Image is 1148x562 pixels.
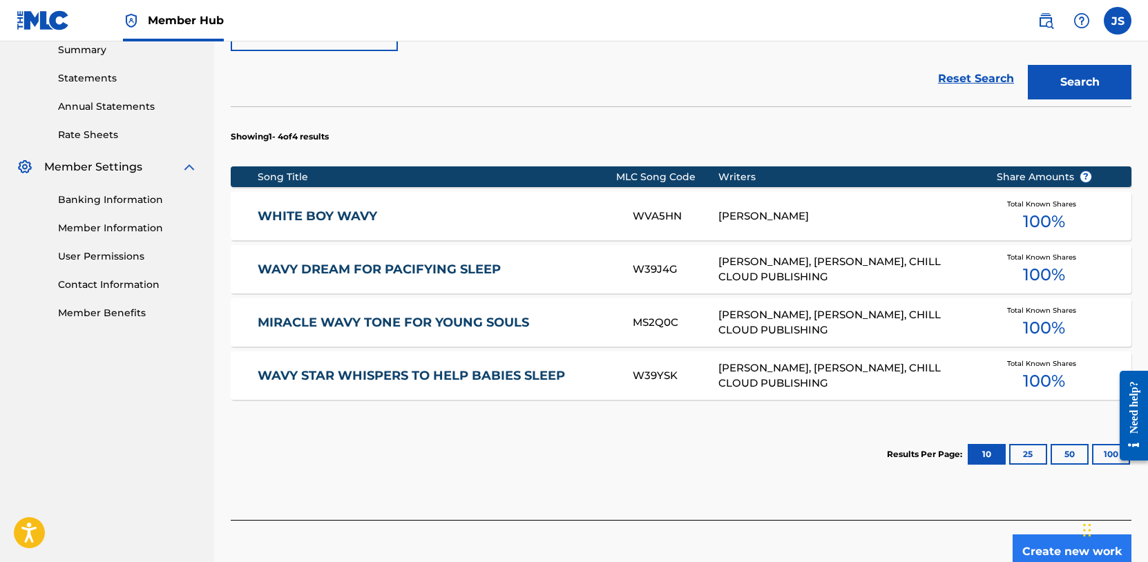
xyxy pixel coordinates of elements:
div: Help [1068,7,1096,35]
span: Total Known Shares [1007,199,1082,209]
img: expand [181,159,198,175]
img: Top Rightsholder [123,12,140,29]
iframe: Resource Center [1109,360,1148,472]
span: Total Known Shares [1007,358,1082,369]
p: Showing 1 - 4 of 4 results [231,130,329,143]
div: [PERSON_NAME], [PERSON_NAME], CHILL CLOUD PUBLISHING [718,360,975,391]
span: 100 % [1023,209,1065,234]
a: WAVY STAR WHISPERS TO HELP BABIES SLEEP [258,368,614,384]
a: MIRACLE WAVY TONE FOR YOUNG SOULS [258,315,614,331]
span: Total Known Shares [1007,252,1082,262]
a: Summary [58,43,198,57]
div: [PERSON_NAME] [718,209,975,224]
div: MLC Song Code [616,170,719,184]
span: Member Hub [148,12,224,28]
a: Banking Information [58,193,198,207]
span: Total Known Shares [1007,305,1082,316]
div: [PERSON_NAME], [PERSON_NAME], CHILL CLOUD PUBLISHING [718,307,975,338]
div: W39YSK [633,368,718,384]
a: Statements [58,71,198,86]
div: Writers [718,170,975,184]
span: 100 % [1023,316,1065,340]
div: Drag [1083,510,1091,551]
button: Search [1028,65,1131,99]
span: 100 % [1023,262,1065,287]
div: Song Title [258,170,616,184]
a: Public Search [1032,7,1060,35]
a: Annual Statements [58,99,198,114]
div: WVA5HN [633,209,718,224]
span: Share Amounts [997,170,1092,184]
a: Member Benefits [58,306,198,320]
div: User Menu [1104,7,1131,35]
button: 100 [1092,444,1130,465]
div: MS2Q0C [633,315,718,331]
div: W39J4G [633,262,718,278]
a: Contact Information [58,278,198,292]
button: 10 [968,444,1006,465]
a: WAVY DREAM FOR PACIFYING SLEEP [258,262,614,278]
img: MLC Logo [17,10,70,30]
iframe: Chat Widget [1079,496,1148,562]
div: [PERSON_NAME], [PERSON_NAME], CHILL CLOUD PUBLISHING [718,254,975,285]
img: help [1073,12,1090,29]
button: 25 [1009,444,1047,465]
span: ? [1080,171,1091,182]
img: Member Settings [17,159,33,175]
span: 100 % [1023,369,1065,394]
a: WHITE BOY WAVY [258,209,614,224]
button: 50 [1051,444,1089,465]
a: Member Information [58,221,198,235]
a: Reset Search [931,64,1021,94]
a: Rate Sheets [58,128,198,142]
span: Member Settings [44,159,142,175]
a: User Permissions [58,249,198,264]
img: search [1037,12,1054,29]
p: Results Per Page: [887,448,966,461]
